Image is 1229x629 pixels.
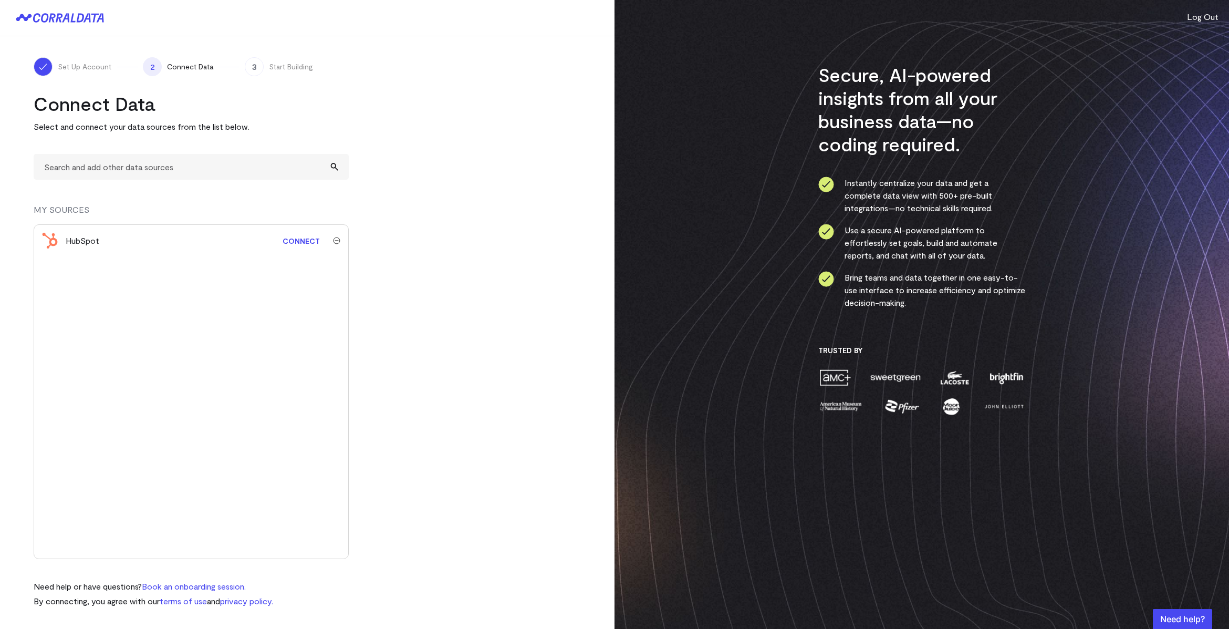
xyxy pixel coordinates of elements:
[277,231,325,251] a: Connect
[220,596,273,606] a: privacy policy.
[245,57,264,76] span: 3
[34,154,349,180] input: Search and add other data sources
[38,61,48,72] img: ico-check-white-5ff98cb1.svg
[818,368,852,387] img: amc-0b11a8f1.png
[142,581,246,591] a: Book an onboarding session.
[34,595,273,607] p: By connecting, you agree with our and
[818,177,834,192] img: ico-check-circle-4b19435c.svg
[41,232,58,249] img: hubspot-c1e9301f.svg
[160,596,207,606] a: terms of use
[884,397,920,416] img: pfizer-e137f5fc.png
[1187,11,1218,23] button: Log Out
[869,368,922,387] img: sweetgreen-1d1fb32c.png
[818,63,1026,156] h3: Secure, AI-powered insights from all your business data—no coding required.
[167,61,213,72] span: Connect Data
[939,368,970,387] img: lacoste-7a6b0538.png
[941,397,962,416] img: moon-juice-c312e729.png
[818,346,1026,355] h3: Trusted By
[58,61,111,72] span: Set Up Account
[34,92,349,115] h2: Connect Data
[818,224,834,240] img: ico-check-circle-4b19435c.svg
[34,120,349,133] p: Select and connect your data sources from the list below.
[818,271,1026,309] li: Bring teams and data together in one easy-to-use interface to increase efficiency and optimize de...
[983,397,1025,416] img: john-elliott-25751c40.png
[333,237,340,244] img: trash-40e54a27.svg
[66,234,99,247] div: HubSpot
[34,580,273,593] p: Need help or have questions?
[818,397,863,416] img: amnh-5afada46.png
[269,61,313,72] span: Start Building
[818,271,834,287] img: ico-check-circle-4b19435c.svg
[987,368,1025,387] img: brightfin-a251e171.png
[143,57,162,76] span: 2
[818,224,1026,262] li: Use a secure AI-powered platform to effortlessly set goals, build and automate reports, and chat ...
[818,177,1026,214] li: Instantly centralize your data and get a complete data view with 500+ pre-built integrations—no t...
[34,203,349,224] div: MY SOURCES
